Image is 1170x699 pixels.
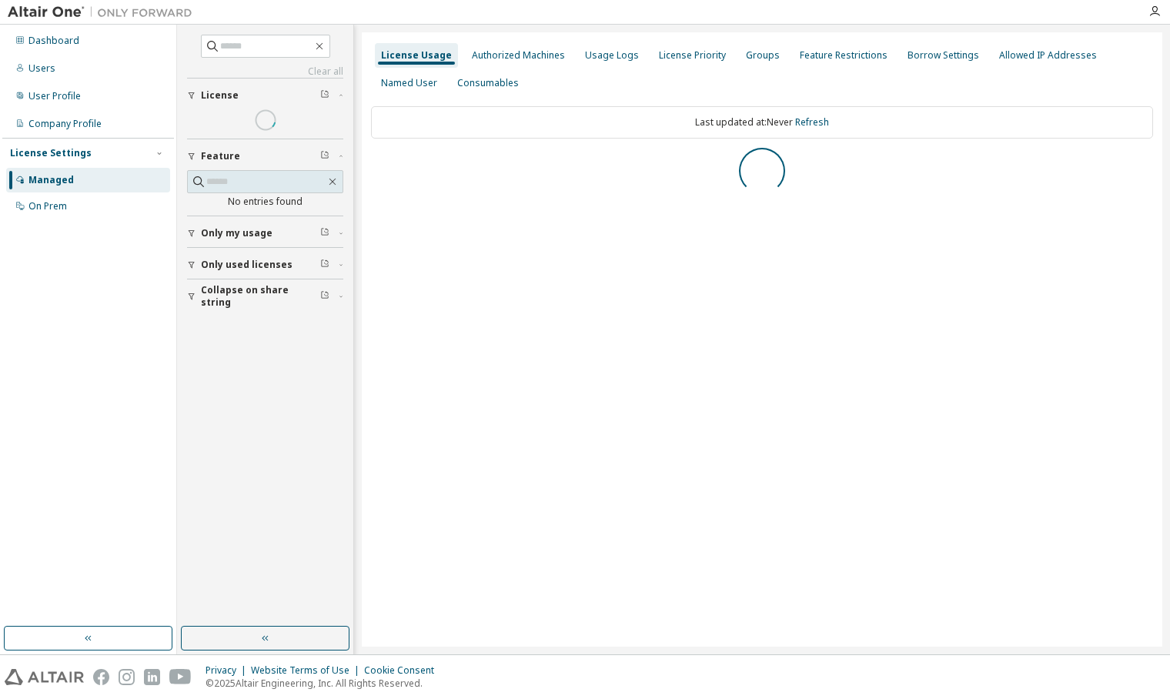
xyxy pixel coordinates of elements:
img: facebook.svg [93,669,109,685]
div: License Usage [381,49,452,62]
div: Managed [28,174,74,186]
a: Refresh [795,115,829,129]
div: On Prem [28,200,67,212]
span: Clear filter [320,227,329,239]
button: Only my usage [187,216,343,250]
p: © 2025 Altair Engineering, Inc. All Rights Reserved. [206,677,443,690]
img: altair_logo.svg [5,669,84,685]
span: Only used licenses [201,259,292,271]
a: Clear all [187,65,343,78]
div: Feature Restrictions [800,49,888,62]
img: Altair One [8,5,200,20]
div: Last updated at: Never [371,106,1153,139]
div: Dashboard [28,35,79,47]
img: linkedin.svg [144,669,160,685]
span: Clear filter [320,89,329,102]
div: License Settings [10,147,92,159]
div: Website Terms of Use [251,664,364,677]
div: Authorized Machines [472,49,565,62]
span: Collapse on share string [201,284,320,309]
img: instagram.svg [119,669,135,685]
button: Collapse on share string [187,279,343,313]
div: License Priority [659,49,726,62]
span: Feature [201,150,240,162]
div: Borrow Settings [908,49,979,62]
div: User Profile [28,90,81,102]
div: Named User [381,77,437,89]
span: Clear filter [320,150,329,162]
div: Consumables [457,77,519,89]
span: Clear filter [320,259,329,271]
div: Company Profile [28,118,102,130]
span: Clear filter [320,290,329,303]
button: Feature [187,139,343,173]
div: No entries found [187,196,343,208]
button: Only used licenses [187,248,343,282]
div: Allowed IP Addresses [999,49,1097,62]
div: Privacy [206,664,251,677]
div: Usage Logs [585,49,639,62]
button: License [187,79,343,112]
div: Cookie Consent [364,664,443,677]
div: Groups [746,49,780,62]
span: Only my usage [201,227,272,239]
div: Users [28,62,55,75]
img: youtube.svg [169,669,192,685]
span: License [201,89,239,102]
